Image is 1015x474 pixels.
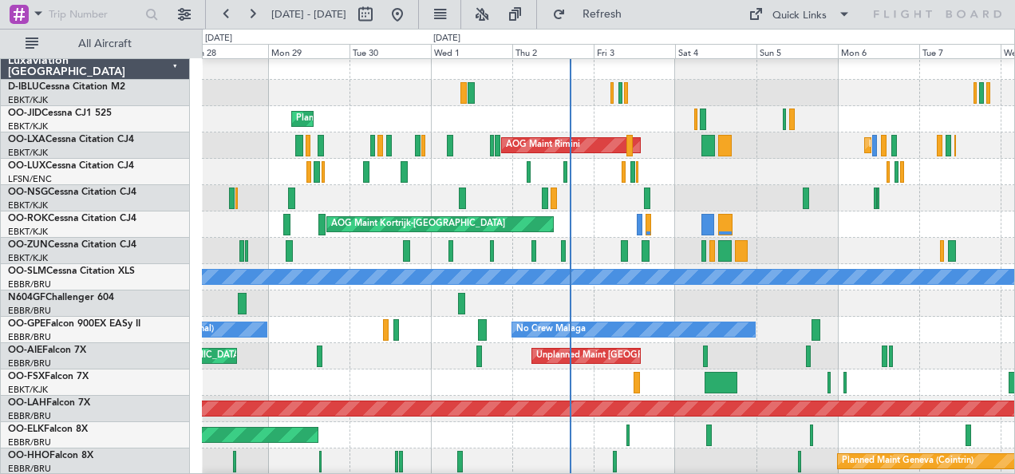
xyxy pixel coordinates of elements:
[8,436,51,448] a: EBBR/BRU
[8,372,89,381] a: OO-FSXFalcon 7X
[433,32,460,45] div: [DATE]
[8,278,51,290] a: EBBR/BRU
[8,293,114,302] a: N604GFChallenger 604
[8,135,134,144] a: OO-LXACessna Citation CJ4
[8,109,112,118] a: OO-JIDCessna CJ1 525
[187,44,268,58] div: Sun 28
[8,173,52,185] a: LFSN/ENC
[8,240,136,250] a: OO-ZUNCessna Citation CJ4
[271,7,346,22] span: [DATE] - [DATE]
[8,346,42,355] span: OO-AIE
[296,107,482,131] div: Planned Maint Kortrijk-[GEOGRAPHIC_DATA]
[8,267,46,276] span: OO-SLM
[8,120,48,132] a: EBKT/KJK
[842,449,974,473] div: Planned Maint Geneva (Cointrin)
[8,425,44,434] span: OO-ELK
[8,398,90,408] a: OO-LAHFalcon 7X
[8,252,48,264] a: EBKT/KJK
[8,319,140,329] a: OO-GPEFalcon 900EX EASy II
[8,384,48,396] a: EBKT/KJK
[8,346,86,355] a: OO-AIEFalcon 7X
[18,31,173,57] button: All Aircraft
[8,398,46,408] span: OO-LAH
[331,212,505,236] div: AOG Maint Kortrijk-[GEOGRAPHIC_DATA]
[545,2,641,27] button: Refresh
[41,38,168,49] span: All Aircraft
[268,44,350,58] div: Mon 29
[350,44,431,58] div: Tue 30
[205,32,232,45] div: [DATE]
[8,425,88,434] a: OO-ELKFalcon 8X
[8,451,49,460] span: OO-HHO
[536,344,799,368] div: Unplanned Maint [GEOGRAPHIC_DATA] ([GEOGRAPHIC_DATA])
[8,240,48,250] span: OO-ZUN
[8,82,39,92] span: D-IBLU
[8,188,136,197] a: OO-NSGCessna Citation CJ4
[49,2,140,26] input: Trip Number
[8,319,45,329] span: OO-GPE
[506,133,580,157] div: AOG Maint Rimini
[772,8,827,24] div: Quick Links
[8,293,45,302] span: N604GF
[741,2,859,27] button: Quick Links
[8,82,125,92] a: D-IBLUCessna Citation M2
[8,331,51,343] a: EBBR/BRU
[8,161,45,171] span: OO-LUX
[675,44,756,58] div: Sat 4
[516,318,586,342] div: No Crew Malaga
[8,188,48,197] span: OO-NSG
[431,44,512,58] div: Wed 1
[8,372,45,381] span: OO-FSX
[8,267,135,276] a: OO-SLMCessna Citation XLS
[8,109,41,118] span: OO-JID
[919,44,1001,58] div: Tue 7
[8,161,134,171] a: OO-LUXCessna Citation CJ4
[512,44,594,58] div: Thu 2
[569,9,636,20] span: Refresh
[8,357,51,369] a: EBBR/BRU
[89,344,341,368] div: Planned Maint [GEOGRAPHIC_DATA] ([GEOGRAPHIC_DATA])
[8,94,48,106] a: EBKT/KJK
[838,44,919,58] div: Mon 6
[8,199,48,211] a: EBKT/KJK
[8,147,48,159] a: EBKT/KJK
[594,44,675,58] div: Fri 3
[756,44,838,58] div: Sun 5
[8,305,51,317] a: EBBR/BRU
[8,451,93,460] a: OO-HHOFalcon 8X
[8,214,136,223] a: OO-ROKCessna Citation CJ4
[8,214,48,223] span: OO-ROK
[8,226,48,238] a: EBKT/KJK
[8,135,45,144] span: OO-LXA
[8,410,51,422] a: EBBR/BRU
